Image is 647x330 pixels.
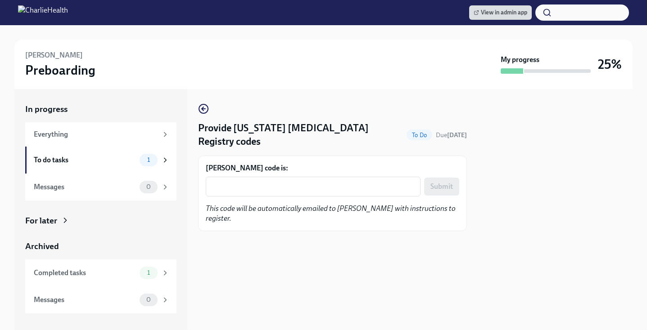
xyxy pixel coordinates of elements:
[25,122,176,147] a: Everything
[34,268,136,278] div: Completed tasks
[34,129,158,139] div: Everything
[198,121,403,148] h4: Provide [US_STATE] [MEDICAL_DATA] Registry codes
[18,5,68,20] img: CharlieHealth
[436,131,467,139] span: Due
[25,215,176,227] a: For later
[34,295,136,305] div: Messages
[25,62,95,78] h3: Preboarding
[447,131,467,139] strong: [DATE]
[25,50,83,60] h6: [PERSON_NAME]
[25,259,176,286] a: Completed tasks1
[25,286,176,313] a: Messages0
[25,241,176,252] a: Archived
[436,131,467,139] span: October 4th, 2025 09:00
[206,204,456,223] em: This code will be automatically emailed to [PERSON_NAME] with instructions to register.
[142,269,155,276] span: 1
[206,163,459,173] label: [PERSON_NAME] code is:
[141,183,156,190] span: 0
[141,296,156,303] span: 0
[407,132,432,138] span: To Do
[25,147,176,174] a: To do tasks1
[34,182,136,192] div: Messages
[34,155,136,165] div: To do tasks
[474,8,527,17] span: View in admin app
[25,174,176,201] a: Messages0
[25,215,57,227] div: For later
[142,156,155,163] span: 1
[501,55,539,65] strong: My progress
[469,5,532,20] a: View in admin app
[25,103,176,115] a: In progress
[598,56,622,72] h3: 25%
